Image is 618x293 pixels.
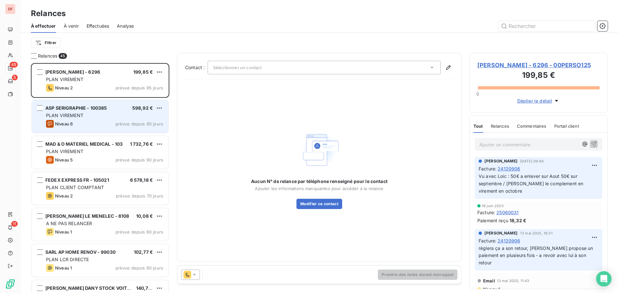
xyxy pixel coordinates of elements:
[484,158,518,164] span: [PERSON_NAME]
[496,209,519,216] span: 25060031
[116,157,163,162] span: prévue depuis 90 jours
[64,23,79,29] span: À venir
[517,124,547,129] span: Commentaires
[476,91,479,96] span: 0
[251,178,388,185] span: Aucun N° de relance par téléphone renseigné pour le contact
[520,231,553,235] span: 13 mai 2025, 16:31
[31,63,169,293] div: grid
[38,53,57,59] span: Relances
[473,124,483,129] span: Tout
[55,229,72,234] span: Niveau 1
[31,38,61,48] button: Filtrer
[479,237,496,244] span: Facture :
[55,85,73,90] span: Niveau 2
[296,199,342,209] button: Modifier ce contact
[491,124,509,129] span: Relances
[498,21,595,31] input: Rechercher
[46,221,92,226] span: A NE PAS RELANCER
[55,265,72,270] span: Niveau 1
[55,121,73,126] span: Niveau 6
[45,69,100,75] span: [PERSON_NAME] - 6296
[378,270,457,280] button: Prendre des notes durant mon appel
[45,177,109,183] span: FEDEX EXPRESS FR - 105021
[59,53,67,59] span: 45
[477,217,508,224] span: Paiement reçu
[45,213,129,219] span: [PERSON_NAME] LE MENELEC - 6108
[46,185,104,190] span: PLAN CLIENT COMPTANT
[45,249,116,255] span: SARL AP HOME RENOV - 99030
[45,285,143,291] span: [PERSON_NAME] DANY STOCK VOITURE - 3
[5,279,15,289] img: Logo LeanPay
[299,129,340,171] img: Empty state
[10,62,18,68] span: 45
[477,209,495,216] span: Facture :
[479,245,595,266] span: réglera ça a son retour, [PERSON_NAME] propose un paiement en plusieurs fois - a revoir avec lui ...
[483,278,495,283] span: Email
[116,229,163,234] span: prévue depuis 60 jours
[477,69,600,82] h3: 199,85 €
[484,230,518,236] span: [PERSON_NAME]
[479,173,585,194] span: Vu avec Loic : 50€ a enlever sur Aout 50€ sur septembre / [PERSON_NAME] le complement en virement...
[45,141,123,147] span: MAD & O MATERIEL MEDICAL - 103
[46,257,89,262] span: PLAN LCR DIRECTE
[517,97,552,104] span: Déplier le détail
[130,141,153,147] span: 1 732,76 €
[482,287,500,292] span: Niveau 1
[520,159,544,163] span: [DATE] 09:46
[498,237,520,244] span: 24120906
[479,165,496,172] span: Facture :
[55,157,73,162] span: Niveau 5
[46,77,83,82] span: PLAN VIREMENT
[116,265,163,270] span: prévue depuis 60 jours
[87,23,109,29] span: Effectuées
[136,213,153,219] span: 10,08 €
[185,64,208,71] label: Contact :
[45,105,107,111] span: ASP SERIGRAPHIE - 100385
[477,61,600,69] span: [PERSON_NAME] - 6296 - 00PERSO125
[255,186,383,191] span: Ajouter les informations manquantes pour accéder à la relance
[116,85,163,90] span: prévue depuis 95 jours
[482,204,504,208] span: 16 juin 2025
[31,23,56,29] span: À effectuer
[213,65,262,70] span: Sélectionner un contact
[31,8,66,19] h3: Relances
[116,121,163,126] span: prévue depuis 90 jours
[12,75,18,80] span: 5
[46,113,83,118] span: PLAN VIREMENT
[11,221,18,227] span: 11
[515,97,562,105] button: Déplier le détail
[134,249,153,255] span: 102,77 €
[596,271,612,287] div: Open Intercom Messenger
[133,69,153,75] span: 199,85 €
[130,177,153,183] span: 6 578,18 €
[510,217,526,224] span: 18,32 €
[554,124,579,129] span: Portail client
[55,193,73,198] span: Niveau 2
[498,165,520,172] span: 24120906
[117,23,134,29] span: Analyse
[497,279,529,283] span: 13 mai 2025, 11:43
[136,285,155,291] span: 140,70 €
[5,4,15,14] div: DF
[132,105,153,111] span: 598,92 €
[116,193,163,198] span: prévue depuis 70 jours
[46,149,83,154] span: PLAN VIREMENT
